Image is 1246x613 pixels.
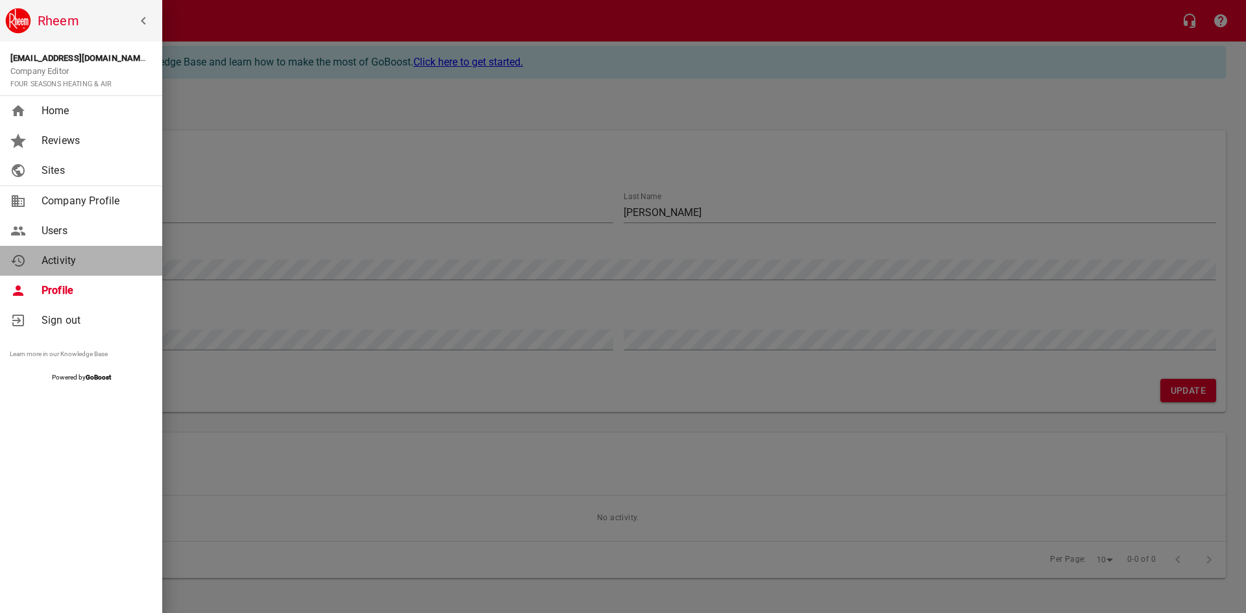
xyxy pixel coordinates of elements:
span: Users [42,223,147,239]
span: Profile [42,283,147,298]
span: Sign out [42,313,147,328]
span: Company Profile [42,193,147,209]
strong: [EMAIL_ADDRESS][DOMAIN_NAME] [10,53,147,63]
span: Home [42,103,147,119]
strong: GoBoost [86,374,111,381]
span: Sites [42,163,147,178]
a: Learn more in our Knowledge Base [10,350,108,357]
small: FOUR SEASONS HEATING & AIR [10,80,112,88]
img: rheem.png [5,8,31,34]
span: Activity [42,253,147,269]
span: Company Editor [10,66,112,89]
span: Powered by [52,374,111,381]
span: Reviews [42,133,147,149]
h6: Rheem [38,10,157,31]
